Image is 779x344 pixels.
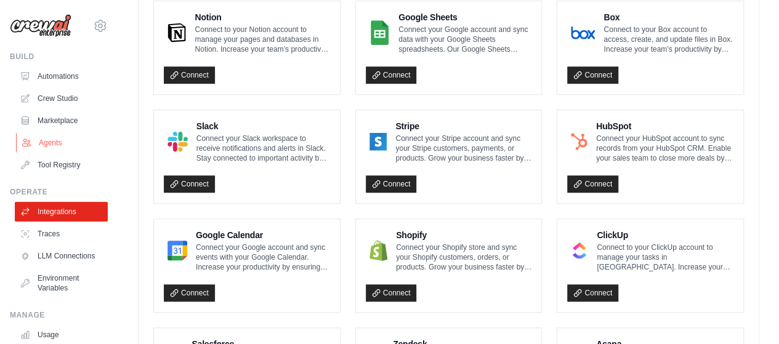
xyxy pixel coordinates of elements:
div: Build [10,52,108,62]
img: Google Calendar Logo [168,238,187,263]
img: Notion Logo [168,20,186,45]
p: Connect your Google account and sync data with your Google Sheets spreadsheets. Our Google Sheets... [398,25,531,54]
p: Connect to your Notion account to manage your pages and databases in Notion. Increase your team’s... [195,25,329,54]
h4: ClickUp [597,229,733,241]
img: Slack Logo [168,129,188,154]
a: Crew Studio [15,89,108,108]
a: Connect [164,284,215,302]
h4: Shopify [396,229,531,241]
a: Marketplace [15,111,108,130]
h4: Stripe [395,120,531,132]
p: Connect to your Box account to access, create, and update files in Box. Increase your team’s prod... [603,25,733,54]
a: Traces [15,224,108,244]
a: Connect [366,284,417,302]
img: Logo [10,14,71,38]
a: Tool Registry [15,155,108,175]
a: Connect [164,175,215,193]
a: Connect [366,66,417,84]
a: Connect [366,175,417,193]
a: Automations [15,66,108,86]
img: Google Sheets Logo [369,20,390,45]
h4: HubSpot [596,120,733,132]
a: Agents [16,133,109,153]
img: Box Logo [571,20,595,45]
p: Connect your Shopify store and sync your Shopify customers, orders, or products. Grow your busine... [396,242,531,272]
h4: Google Sheets [398,11,531,23]
p: Connect to your ClickUp account to manage your tasks in [GEOGRAPHIC_DATA]. Increase your team’s p... [597,242,733,272]
div: Manage [10,310,108,320]
p: Connect your HubSpot account to sync records from your HubSpot CRM. Enable your sales team to clo... [596,134,733,163]
h4: Google Calendar [196,229,330,241]
p: Connect your Slack workspace to receive notifications and alerts in Slack. Stay connected to impo... [196,134,330,163]
h4: Box [603,11,733,23]
img: ClickUp Logo [571,238,588,263]
div: Operate [10,187,108,197]
a: Connect [567,175,618,193]
h4: Slack [196,120,330,132]
a: Connect [164,66,215,84]
h4: Notion [195,11,329,23]
img: HubSpot Logo [571,129,587,154]
p: Connect your Stripe account and sync your Stripe customers, payments, or products. Grow your busi... [395,134,531,163]
a: Connect [567,284,618,302]
a: LLM Connections [15,246,108,266]
img: Stripe Logo [369,129,387,154]
a: Environment Variables [15,268,108,298]
a: Integrations [15,202,108,222]
img: Shopify Logo [369,238,387,263]
p: Connect your Google account and sync events with your Google Calendar. Increase your productivity... [196,242,330,272]
a: Connect [567,66,618,84]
